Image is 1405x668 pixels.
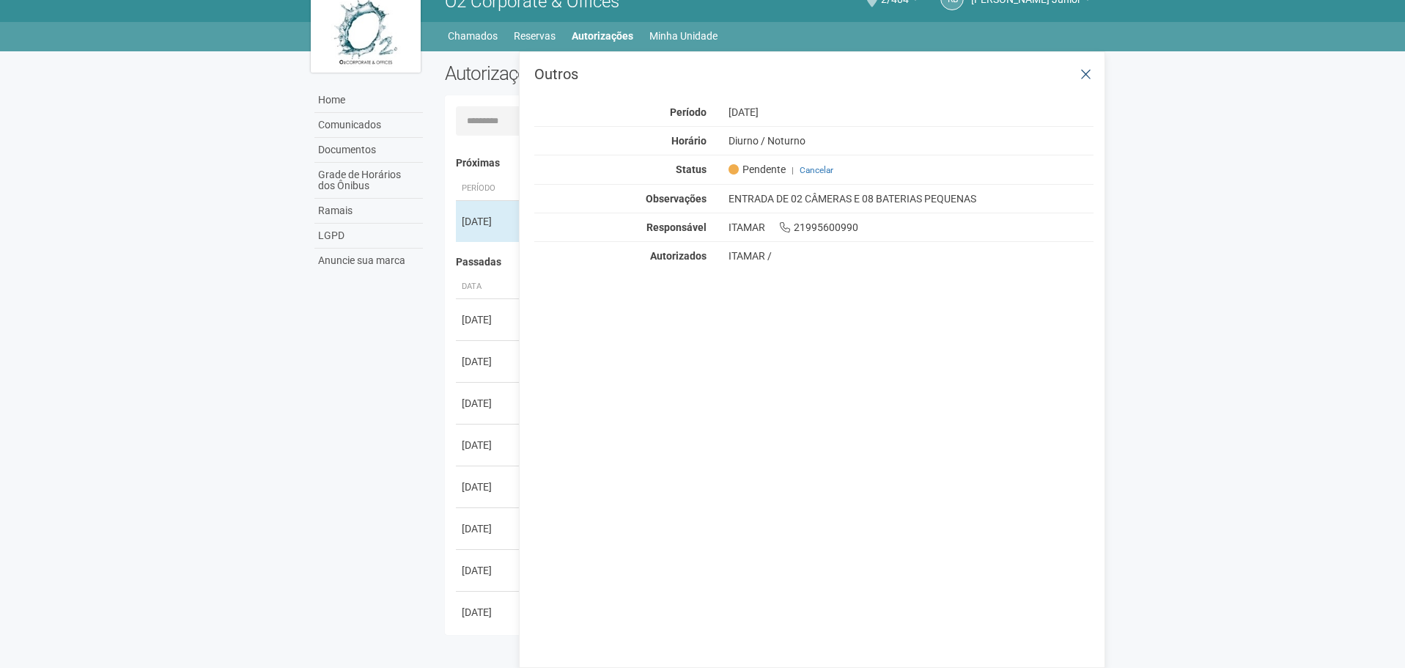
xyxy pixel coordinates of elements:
[314,88,423,113] a: Home
[572,26,633,46] a: Autorizações
[534,67,1094,81] h3: Outros
[314,249,423,273] a: Anuncie sua marca
[718,192,1105,205] div: ENTRADA DE 02 CÂMERAS E 08 BATERIAS PEQUENAS
[792,165,794,175] span: |
[646,221,707,233] strong: Responsável
[314,163,423,199] a: Grade de Horários dos Ônibus
[462,605,516,620] div: [DATE]
[729,249,1094,263] div: ITAMAR /
[646,193,707,205] strong: Observações
[514,26,556,46] a: Reservas
[649,26,718,46] a: Minha Unidade
[800,165,833,175] a: Cancelar
[462,396,516,411] div: [DATE]
[671,135,707,147] strong: Horário
[718,106,1105,119] div: [DATE]
[462,438,516,452] div: [DATE]
[314,138,423,163] a: Documentos
[456,275,522,299] th: Data
[462,563,516,578] div: [DATE]
[456,257,1084,268] h4: Passadas
[676,164,707,175] strong: Status
[445,62,759,84] h2: Autorizações
[718,221,1105,234] div: ITAMAR 21995600990
[462,521,516,536] div: [DATE]
[456,158,1084,169] h4: Próximas
[448,26,498,46] a: Chamados
[456,177,522,201] th: Período
[729,163,786,176] span: Pendente
[462,312,516,327] div: [DATE]
[650,250,707,262] strong: Autorizados
[462,354,516,369] div: [DATE]
[462,480,516,494] div: [DATE]
[462,214,516,229] div: [DATE]
[670,106,707,118] strong: Período
[718,134,1105,147] div: Diurno / Noturno
[314,199,423,224] a: Ramais
[314,113,423,138] a: Comunicados
[314,224,423,249] a: LGPD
